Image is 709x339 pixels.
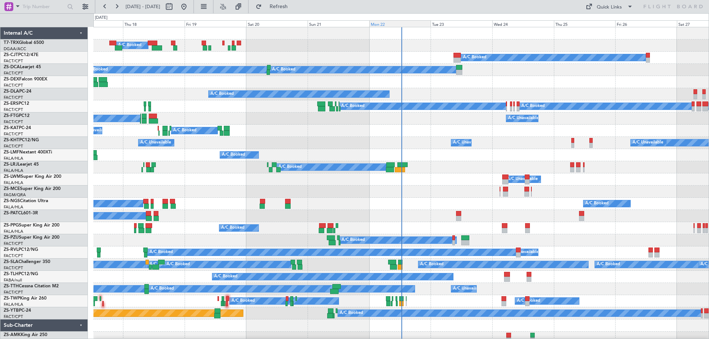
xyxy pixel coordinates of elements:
div: A/C Booked [463,52,486,63]
div: A/C Booked [341,101,364,112]
div: A/C Booked [118,40,141,51]
div: A/C Booked [214,271,237,282]
div: A/C Booked [232,295,255,307]
span: ZS-PAT [4,211,18,215]
a: ZS-DCALearjet 45 [4,65,41,69]
button: Quick Links [582,1,637,13]
div: A/C Booked [222,149,245,160]
div: A/C Unavailable [507,174,538,185]
span: ZS-TLH [4,272,18,276]
a: ZS-TWPKing Air 260 [4,296,47,301]
div: Sun 21 [308,20,369,27]
a: FACT/CPT [4,107,23,113]
div: A/C Booked [585,198,609,209]
a: ZS-KATPC-24 [4,126,31,130]
div: A/C Booked [210,89,234,100]
div: A/C Booked [517,295,540,307]
div: A/C Booked [420,259,443,270]
div: Thu 25 [554,20,616,27]
div: A/C Booked [278,162,302,173]
a: ZS-AMKKing Air 250 [4,333,47,337]
span: [DATE] - [DATE] [126,3,160,10]
a: ZS-TLHPC12/NG [4,272,38,276]
div: A/C Unavailable [453,283,484,294]
div: A/C Booked [85,64,108,75]
a: ZS-FTGPC12 [4,114,30,118]
a: FACT/CPT [4,95,23,100]
div: Tue 23 [431,20,492,27]
a: ZS-MCESuper King Air 200 [4,187,61,191]
a: FACT/CPT [4,314,23,319]
span: ZS-KHT [4,138,19,142]
a: FACT/CPT [4,58,23,64]
a: DGAA/ACC [4,46,26,52]
a: FALA/HLA [4,180,23,186]
span: ZS-LRJ [4,162,18,167]
div: Wed 24 [492,20,554,27]
div: A/C Booked [272,64,295,75]
div: A/C Unavailable [508,247,539,258]
div: A/C Booked [150,247,173,258]
span: ZS-AMK [4,333,21,337]
a: T7-TRXGlobal 6500 [4,41,44,45]
a: ZS-DEXFalcon 900EX [4,77,47,82]
div: Fri 26 [615,20,677,27]
a: ZS-PATCL601-3R [4,211,38,215]
div: A/C Booked [173,125,196,136]
div: A/C Unavailable [79,125,109,136]
a: ZS-TTHCessna Citation M2 [4,284,59,288]
a: ZS-PZUSuper King Air 200 [4,235,59,240]
a: FALA/HLA [4,302,23,307]
div: A/C Unavailable [508,113,539,124]
div: Quick Links [597,4,622,11]
div: Thu 18 [123,20,185,27]
span: ZS-YTB [4,308,19,313]
span: ZS-PPG [4,223,19,228]
a: FAGM/QRA [4,192,26,198]
div: Fri 19 [185,20,246,27]
span: ZS-ERS [4,101,18,106]
a: FALA/HLA [4,204,23,210]
span: ZS-FTG [4,114,19,118]
span: ZS-RVL [4,248,18,252]
input: Trip Number [23,1,65,12]
span: ZS-LMF [4,150,19,155]
a: ZS-LRJLearjet 45 [4,162,39,167]
a: ZS-ERSPC12 [4,101,29,106]
span: ZS-DLA [4,89,19,94]
a: FACT/CPT [4,290,23,295]
button: Refresh [252,1,297,13]
div: A/C Unavailable [453,137,484,148]
a: FABA/null [4,277,22,283]
span: ZS-DEX [4,77,19,82]
a: FACT/CPT [4,241,23,246]
span: ZS-LWM [4,174,21,179]
a: ZS-PPGSuper King Air 200 [4,223,59,228]
a: ZS-SLAChallenger 350 [4,260,50,264]
a: FACT/CPT [4,143,23,149]
a: FALA/HLA [4,156,23,161]
a: ZS-CJTPC12/47E [4,53,38,57]
div: A/C Unavailable [633,137,663,148]
div: A/C Booked [167,259,190,270]
div: A/C Booked [150,259,173,270]
a: ZS-NGSCitation Ultra [4,199,48,203]
a: FACT/CPT [4,131,23,137]
div: A/C Booked [151,283,174,294]
div: A/C Booked [221,222,244,234]
a: ZS-YTBPC-24 [4,308,31,313]
a: FACT/CPT [4,70,23,76]
div: A/C Unavailable [140,137,171,148]
a: FACT/CPT [4,83,23,88]
a: ZS-DLAPC-24 [4,89,31,94]
span: ZS-KAT [4,126,19,130]
span: ZS-NGS [4,199,20,203]
div: A/C Booked [597,259,620,270]
span: ZS-TTH [4,284,19,288]
div: A/C Booked [340,308,363,319]
a: ZS-LWMSuper King Air 200 [4,174,61,179]
span: ZS-CJT [4,53,18,57]
a: FALA/HLA [4,229,23,234]
span: ZS-MCE [4,187,20,191]
span: T7-TRX [4,41,19,45]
